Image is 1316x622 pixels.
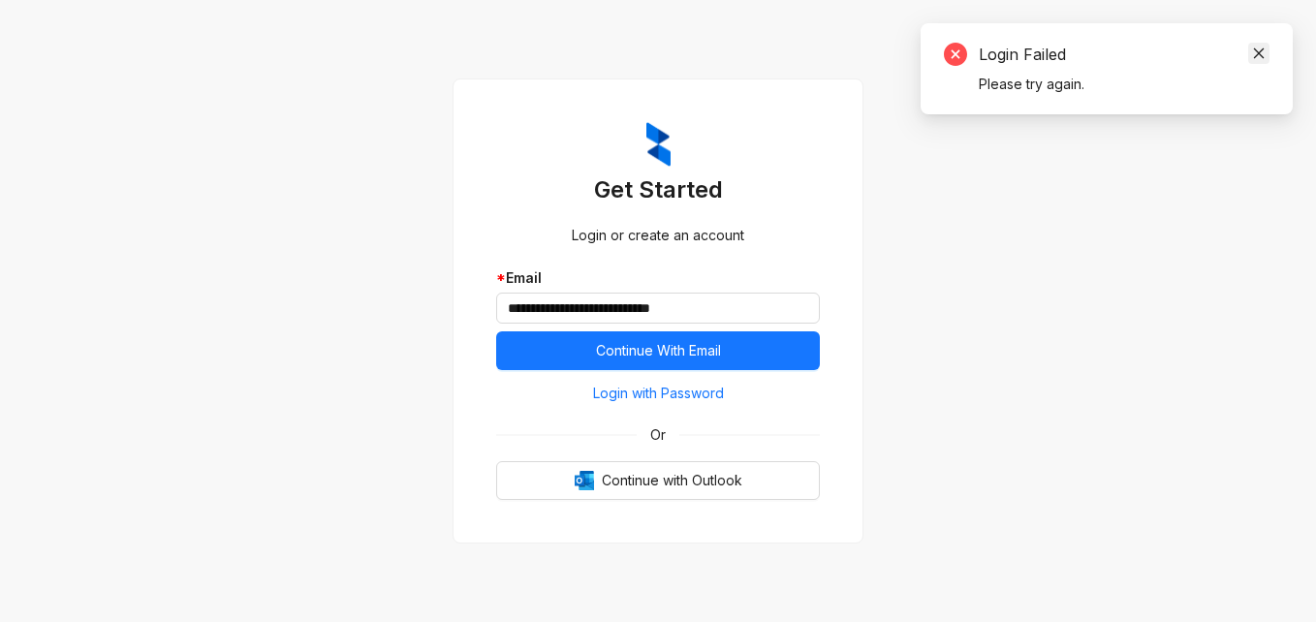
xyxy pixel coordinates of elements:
[646,122,671,167] img: ZumaIcon
[496,225,820,246] div: Login or create an account
[1252,47,1266,60] span: close
[593,383,724,404] span: Login with Password
[496,267,820,289] div: Email
[496,378,820,409] button: Login with Password
[496,331,820,370] button: Continue With Email
[596,340,721,361] span: Continue With Email
[637,424,679,446] span: Or
[496,174,820,205] h3: Get Started
[575,471,594,490] img: Outlook
[979,43,1269,66] div: Login Failed
[1248,43,1269,64] a: Close
[496,461,820,500] button: OutlookContinue with Outlook
[979,74,1269,95] div: Please try again.
[602,470,742,491] span: Continue with Outlook
[944,43,967,66] span: close-circle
